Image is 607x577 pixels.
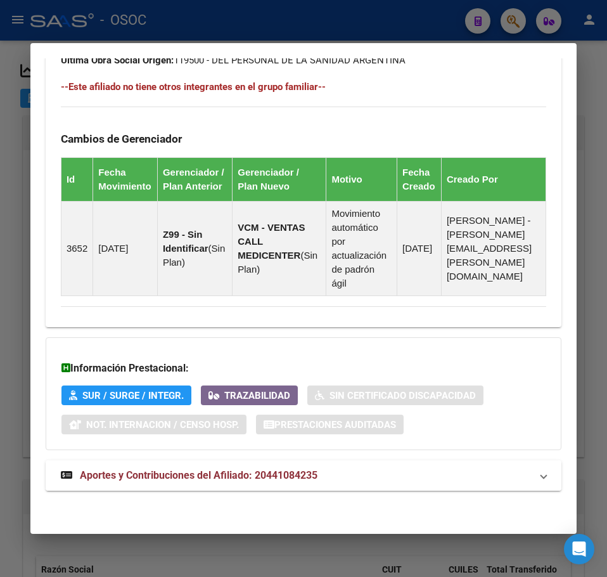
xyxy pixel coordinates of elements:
[329,390,476,401] span: Sin Certificado Discapacidad
[326,157,397,201] th: Motivo
[61,55,406,66] span: 119500 - DEL PERSONAL DE LA SANIDAD ARGENTINA
[238,250,317,275] span: Sin Plan
[61,80,546,94] h4: --Este afiliado no tiene otros integrantes en el grupo familiar--
[82,390,184,401] span: SUR / SURGE / INTEGR.
[163,229,208,254] strong: Z99 - Sin Identificar
[201,386,298,405] button: Trazabilidad
[157,201,232,295] td: ( )
[93,157,158,201] th: Fecha Movimiento
[326,201,397,295] td: Movimiento automático por actualización de padrón ágil
[274,419,396,431] span: Prestaciones Auditadas
[238,222,305,261] strong: VCM - VENTAS CALL MEDICENTER
[397,201,441,295] td: [DATE]
[61,386,191,405] button: SUR / SURGE / INTEGR.
[157,157,232,201] th: Gerenciador / Plan Anterior
[163,243,225,268] span: Sin Plan
[80,469,317,481] span: Aportes y Contribuciones del Afiliado: 20441084235
[61,361,546,376] h3: Información Prestacional:
[233,201,326,295] td: ( )
[441,157,546,201] th: Creado Por
[307,386,483,405] button: Sin Certificado Discapacidad
[441,201,546,295] td: [PERSON_NAME] - [PERSON_NAME][EMAIL_ADDRESS][PERSON_NAME][DOMAIN_NAME]
[61,157,93,201] th: Id
[61,55,174,66] strong: Ultima Obra Social Origen:
[86,419,239,431] span: Not. Internacion / Censo Hosp.
[46,460,561,491] mat-expansion-panel-header: Aportes y Contribuciones del Afiliado: 20441084235
[564,534,594,564] div: Open Intercom Messenger
[256,415,404,434] button: Prestaciones Auditadas
[93,201,158,295] td: [DATE]
[224,390,290,401] span: Trazabilidad
[233,157,326,201] th: Gerenciador / Plan Nuevo
[61,132,546,146] h3: Cambios de Gerenciador
[397,157,441,201] th: Fecha Creado
[61,201,93,295] td: 3652
[61,415,246,434] button: Not. Internacion / Censo Hosp.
